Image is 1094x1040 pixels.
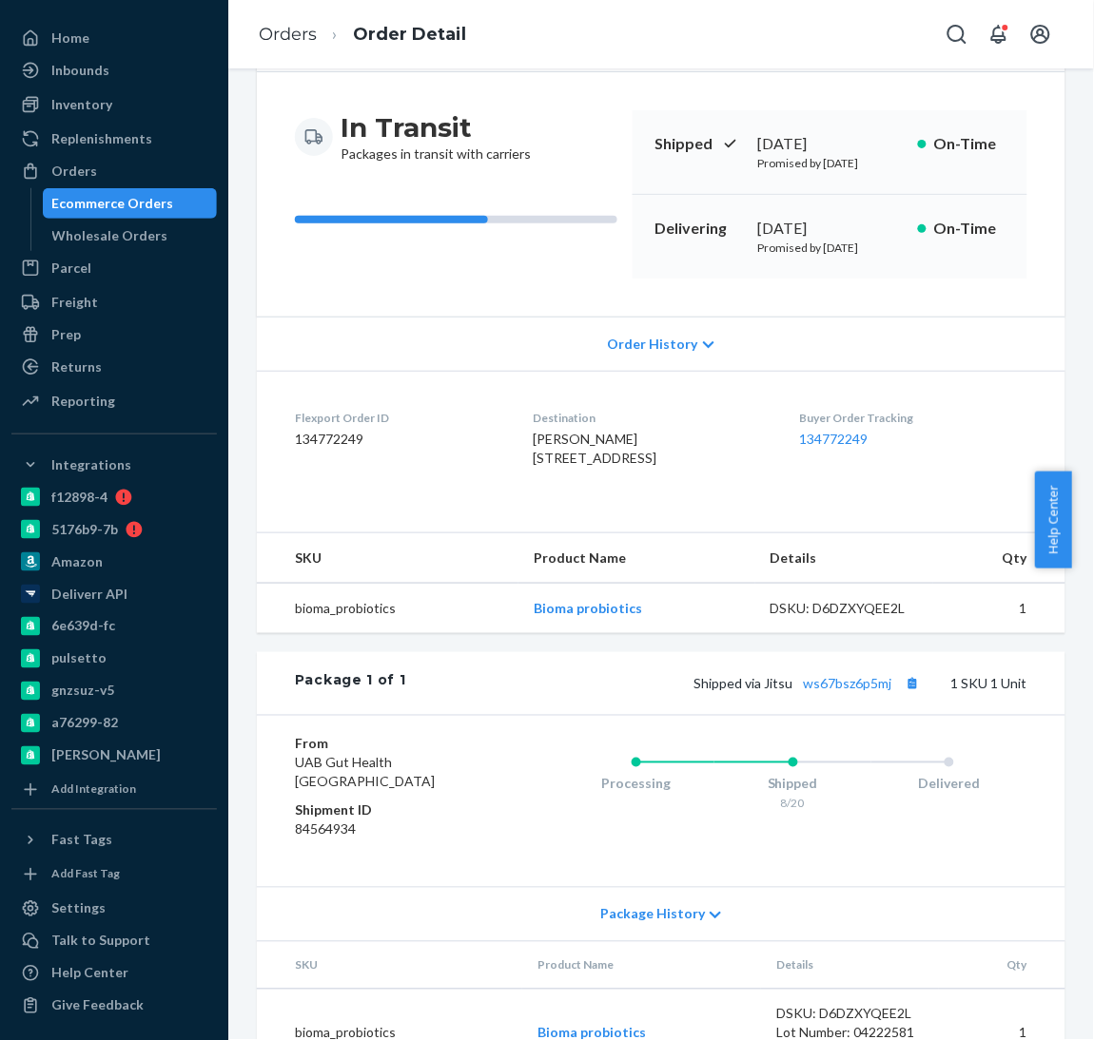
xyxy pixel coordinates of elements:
th: Product Name [522,942,761,990]
div: Integrations [51,455,131,474]
div: Home [51,29,89,48]
div: 5176b9-7b [51,520,118,539]
button: Integrations [11,450,217,480]
div: DSKU: D6DZXYQEE2L [776,1005,924,1024]
a: pulsetto [11,644,217,674]
a: ws67bsz6p5mj [804,676,892,692]
div: Talk to Support [51,932,150,951]
div: 1 SKU 1 Unit [406,671,1027,696]
dt: From [295,735,482,754]
a: Add Integration [11,779,217,801]
span: Shipped via Jitsu [694,676,925,692]
div: gnzsuz-v5 [51,682,114,701]
a: Orders [11,156,217,186]
a: Deliverr API [11,579,217,609]
a: Talk to Support [11,926,217,956]
div: Amazon [51,552,103,571]
div: Give Feedback [51,996,144,1015]
a: a76299-82 [11,708,217,739]
a: Prep [11,319,217,350]
th: Qty [939,942,1065,990]
div: Add Integration [51,781,136,798]
a: 6e639d-fc [11,611,217,642]
div: Orders [51,162,97,181]
div: Add Fast Tag [51,866,120,882]
div: Inbounds [51,61,109,80]
p: Promised by [DATE] [757,155,902,171]
button: Open account menu [1022,15,1060,53]
th: Details [761,942,939,990]
a: Settings [11,894,217,924]
div: Settings [51,899,106,918]
div: Parcel [51,259,91,278]
span: UAB Gut Health [GEOGRAPHIC_DATA] [295,755,435,790]
td: bioma_probiotics [257,584,518,634]
div: 6e639d-fc [51,617,115,636]
dt: Buyer Order Tracking [800,410,1027,426]
a: Bioma probiotics [534,600,642,616]
a: 134772249 [800,431,869,447]
div: [PERSON_NAME] [51,746,161,765]
div: Deliverr API [51,585,127,604]
p: On-Time [934,133,1005,155]
span: Package History [600,905,705,924]
div: Help Center [51,964,128,983]
button: Copy tracking number [900,671,925,696]
div: Reporting [51,392,115,411]
button: Open Search Box [938,15,976,53]
div: DSKU: D6DZXYQEE2L [771,599,918,618]
a: gnzsuz-v5 [11,676,217,706]
div: f12898-4 [51,488,107,507]
th: SKU [257,533,518,584]
a: Reporting [11,386,217,416]
div: Shipped [714,775,870,794]
a: Parcel [11,253,217,283]
div: Prep [51,325,81,344]
th: Details [755,533,933,584]
a: Wholesale Orders [43,221,218,251]
td: 1 [933,584,1065,634]
p: On-Time [934,218,1005,240]
button: Give Feedback [11,991,217,1021]
p: Delivering [655,218,742,240]
h3: In Transit [341,110,531,144]
div: Freight [51,293,98,312]
div: [DATE] [757,133,902,155]
div: Package 1 of 1 [295,671,406,696]
th: Product Name [518,533,754,584]
div: Returns [51,357,102,376]
button: Fast Tags [11,825,217,856]
a: Inbounds [11,55,217,86]
div: Replenishments [51,129,152,148]
a: Home [11,23,217,53]
div: [DATE] [757,218,902,240]
dt: Shipment ID [295,801,482,820]
div: Ecommerce Orders [52,194,174,213]
ol: breadcrumbs [244,7,481,63]
a: Add Fast Tag [11,863,217,886]
a: Replenishments [11,124,217,154]
button: Help Center [1035,472,1072,568]
div: Processing [558,775,714,794]
a: Ecommerce Orders [43,188,218,219]
th: SKU [257,942,522,990]
a: Order Detail [353,24,466,45]
a: Amazon [11,547,217,577]
dt: Destination [533,410,770,426]
div: 8/20 [714,796,870,812]
span: Order History [608,335,698,354]
a: 5176b9-7b [11,514,217,545]
a: Inventory [11,89,217,120]
div: a76299-82 [51,714,118,733]
button: Open notifications [980,15,1018,53]
th: Qty [933,533,1065,584]
div: Packages in transit with carriers [341,110,531,164]
div: Inventory [51,95,112,114]
dd: 134772249 [295,430,502,449]
div: Fast Tags [51,831,112,850]
a: f12898-4 [11,482,217,512]
a: Returns [11,352,217,382]
a: Freight [11,287,217,318]
a: Orders [259,24,317,45]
